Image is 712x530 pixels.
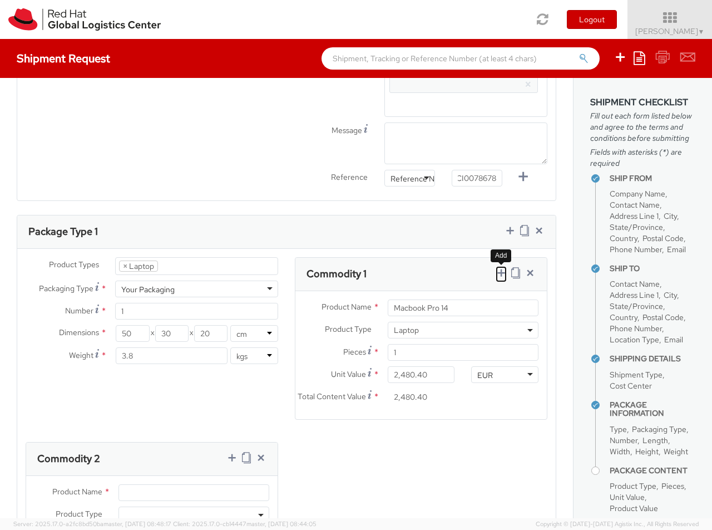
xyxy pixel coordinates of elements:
[325,324,372,334] span: Product Type
[246,520,317,528] span: master, [DATE] 08:44:05
[610,174,695,183] h4: Ship From
[642,312,684,322] span: Postal Code
[59,327,99,337] span: Dimensions
[536,520,699,529] span: Copyright © [DATE]-[DATE] Agistix Inc., All Rights Reserved
[664,211,677,221] span: City
[610,481,656,491] span: Product Type
[322,47,600,70] input: Shipment, Tracking or Reference Number (at least 4 chars)
[610,492,645,502] span: Unit Value
[39,283,93,293] span: Packaging Type
[394,325,532,335] span: Laptop
[610,244,662,254] span: Phone Number
[610,401,695,418] h4: Package Information
[17,52,110,65] h4: Shipment Request
[121,284,175,295] div: Your Packaging
[610,301,663,311] span: State/Province
[173,520,317,528] span: Client: 2025.17.0-cb14447
[388,322,538,338] span: Laptop
[590,97,695,107] h3: Shipment Checklist
[194,325,228,342] input: Height
[65,306,93,316] span: Number
[610,290,659,300] span: Address Line 1
[103,520,171,528] span: master, [DATE] 08:48:17
[698,27,705,36] span: ▼
[8,8,161,31] img: rh-logistics-00dfa346123c4ec078e1.svg
[610,355,695,363] h4: Shipping Details
[661,481,684,491] span: Pieces
[390,173,457,184] div: Reference Number
[610,323,662,333] span: Phone Number
[610,312,637,322] span: Country
[610,435,637,445] span: Number
[610,233,637,243] span: Country
[477,370,493,381] div: EUR
[298,391,366,401] span: Total Content Value
[610,335,659,345] span: Location Type
[610,200,660,210] span: Contact Name
[635,446,659,457] span: Height
[610,370,662,380] span: Shipment Type
[664,446,688,457] span: Weight
[525,78,532,91] button: ×
[590,146,695,169] span: Fields with asterisks (*) are required
[664,335,683,345] span: Email
[664,290,677,300] span: City
[610,446,630,457] span: Width
[491,249,511,262] div: Add
[28,226,98,237] h3: Package Type 1
[610,211,659,221] span: Address Line 1
[52,487,102,497] span: Product Name
[49,259,99,269] span: Product Types
[610,279,660,289] span: Contact Name
[610,381,652,391] span: Cost Center
[331,369,366,379] span: Unit Value
[69,350,93,360] span: Weight
[150,325,155,342] span: X
[343,347,366,357] span: Pieces
[331,172,368,182] span: Reference
[306,268,367,279] h3: Commodity 1
[642,233,684,243] span: Postal Code
[567,10,617,29] button: Logout
[123,261,127,271] span: ×
[610,503,658,513] span: Product Value
[610,424,627,434] span: Type
[642,435,668,445] span: Length
[610,189,665,199] span: Company Name
[322,302,372,312] span: Product Name
[610,222,663,232] span: State/Province
[610,264,695,273] h4: Ship To
[56,509,102,519] span: Product Type
[667,244,686,254] span: Email
[610,467,695,475] h4: Package Content
[116,325,149,342] input: Length
[119,261,158,272] li: Laptop
[189,325,194,342] span: X
[632,424,686,434] span: Packaging Type
[332,125,362,135] span: Message
[13,520,171,528] span: Server: 2025.17.0-a2fc8bd50ba
[155,325,189,342] input: Width
[37,453,100,464] h3: Commodity 2
[590,110,695,144] span: Fill out each form listed below and agree to the terms and conditions before submitting
[635,26,705,36] span: [PERSON_NAME]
